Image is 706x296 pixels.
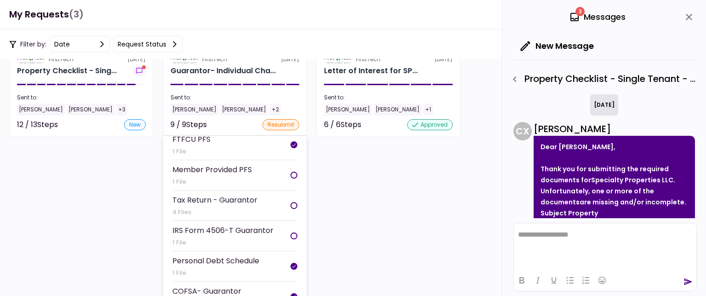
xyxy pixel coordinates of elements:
div: Guarantor- Individual Charles Eldredge [171,65,276,76]
div: [PERSON_NAME] [534,122,695,136]
img: Partner logo [17,55,45,64]
div: IRS Form 4506-T Guarantor [172,225,273,236]
strong: are missing and/or incomplete [580,197,684,207]
span: 3 [575,7,585,16]
button: Bullet list [562,274,578,287]
div: Letter of Interest for SPECIALTY PROPERTIES LLC 1151-B Hospital Way Pocatello [324,65,418,76]
div: approved [407,119,453,130]
div: 4 Files [172,208,257,217]
button: Italic [530,274,546,287]
div: Property Checklist - Single Tenant 1151-B Hospital Wy, Pocatello, ID [17,65,117,76]
button: send [683,277,693,286]
div: Member Provided PFS [172,164,252,175]
div: FirstTech [49,55,74,64]
button: Emojis [594,274,610,287]
div: 1 File [172,147,211,156]
div: Personal Debt Schedule [172,255,259,267]
span: (3) [69,5,84,24]
button: close [681,9,697,25]
div: 1 File [172,238,273,247]
div: +3 [116,104,127,116]
button: New Message [513,34,601,58]
div: Sent to: [324,93,453,102]
div: resubmit [262,119,299,130]
img: Partner logo [171,55,199,64]
strong: Specialty Properties LLC [591,175,673,185]
div: 1 File [172,177,252,186]
button: show-messages [133,65,146,76]
div: [PERSON_NAME] [17,104,65,116]
h1: My Requests [9,5,84,24]
div: FirstTech [356,55,381,64]
div: [DATE] [171,55,299,64]
button: Underline [546,274,562,287]
img: Partner logo [324,55,352,64]
div: +2 [270,104,281,116]
div: FTFCU PFS [172,133,211,145]
div: 6 / 6 Steps [324,119,361,130]
iframe: Rich Text Area [514,223,696,269]
div: . [541,186,688,208]
div: +1 [423,104,433,116]
div: [PERSON_NAME] [324,104,372,116]
div: 1 File [172,268,259,278]
div: Messages [569,10,626,24]
div: [PERSON_NAME] [67,104,114,116]
div: Sent to: [171,93,299,102]
div: Sent to: [17,93,146,102]
div: [PERSON_NAME] [220,104,268,116]
div: [DATE] [324,55,453,64]
div: date [54,39,70,49]
div: C X [513,122,532,140]
button: date [50,36,110,52]
div: FirstTech [202,55,227,64]
div: new [124,119,146,130]
button: Bold [514,274,529,287]
div: Property Checklist - Single Tenant - Copy(s) of Lease(s) and Amendment(s) [507,71,697,87]
div: Tax Return - Guarantor [172,194,257,206]
button: Request status [114,36,182,52]
div: 9 / 9 Steps [171,119,207,130]
div: Dear [PERSON_NAME], [541,141,688,152]
div: Filter by: [9,36,182,52]
div: [PERSON_NAME] [374,104,421,116]
div: Thank you for submitting the required documents for . [541,163,688,186]
button: Numbered list [578,274,594,287]
div: 12 / 13 Steps [17,119,58,130]
strong: Unfortunately, one or more of the documents [541,186,654,207]
div: [DATE] [590,94,618,116]
div: [PERSON_NAME] [171,104,218,116]
div: [DATE] [17,55,146,64]
strong: Subject Property [541,209,598,218]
